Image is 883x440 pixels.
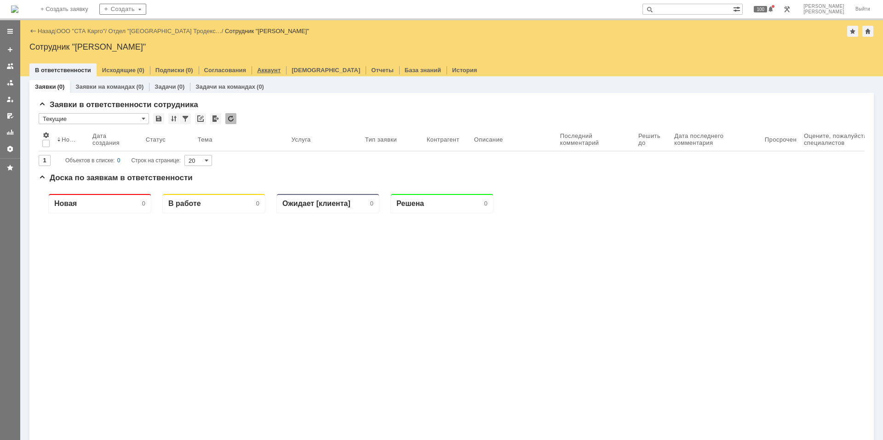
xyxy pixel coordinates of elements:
[358,13,385,22] div: Решена
[102,67,136,74] a: Исходящие
[733,4,742,13] span: Расширенный поиск
[474,136,504,143] div: Описание
[225,28,309,34] div: Сотрудник "[PERSON_NAME]"
[57,28,109,34] div: /
[847,26,858,37] div: Добавить в избранное
[55,27,56,34] div: |
[195,83,255,90] a: Задачи на командах
[3,42,17,57] a: Создать заявку
[195,113,206,124] div: Скопировать ссылку на список
[244,13,312,22] div: Ожидает [клиента]
[754,6,767,12] span: 100
[186,67,193,74] div: (0)
[3,75,17,90] a: Заявки в моей ответственности
[225,113,236,124] div: Обновлять список
[168,113,179,124] div: Сортировка...
[3,59,17,74] a: Заявки на командах
[781,4,792,15] a: Перейти в интерфейс администратора
[204,67,247,74] a: Согласования
[427,136,459,143] div: Контрагент
[361,128,423,151] th: Тип заявки
[75,83,135,90] a: Заявки на командах
[99,4,146,15] div: Создать
[194,128,288,151] th: Тема
[130,13,162,22] div: В работе
[405,67,441,74] a: База знаний
[92,132,131,146] div: Дата создания
[39,100,198,109] span: Заявки в ответственности сотрудника
[560,132,624,146] div: Последний комментарий
[142,128,194,151] th: Статус
[57,83,64,90] div: (0)
[803,4,844,9] span: [PERSON_NAME]
[11,6,18,13] img: logo
[257,67,281,74] a: Аккаунт
[62,136,78,143] div: Номер
[288,128,361,151] th: Услуга
[65,157,115,164] span: Объектов в списке:
[89,128,142,151] th: Дата создания
[371,67,394,74] a: Отчеты
[210,113,221,124] div: Экспорт списка
[39,173,193,182] span: Доска по заявкам в ответственности
[3,142,17,156] a: Настройки
[65,155,181,166] i: Строк на странице:
[180,113,191,124] div: Фильтрация...
[423,128,470,151] th: Контрагент
[155,67,184,74] a: Подписки
[38,28,55,34] a: Назад
[29,42,874,51] div: Сотрудник "[PERSON_NAME]"
[177,83,184,90] div: (0)
[136,83,143,90] div: (0)
[117,155,120,166] div: 0
[292,67,360,74] a: [DEMOGRAPHIC_DATA]
[11,6,18,13] a: Перейти на домашнюю страницу
[3,92,17,107] a: Мои заявки
[332,14,335,21] div: 0
[218,14,221,21] div: 0
[257,83,264,90] div: (0)
[153,113,164,124] div: Сохранить вид
[35,83,56,90] a: Заявки
[155,83,176,90] a: Задачи
[803,9,844,15] span: [PERSON_NAME]
[452,67,477,74] a: История
[3,125,17,140] a: Отчеты
[53,128,89,151] th: Номер
[109,28,222,34] a: Отдел "[GEOGRAPHIC_DATA] Тродекс…
[57,28,105,34] a: ООО "СТА Карго"
[365,136,399,143] div: Тип заявки
[146,136,166,143] div: Статус
[103,14,107,21] div: 0
[109,28,225,34] div: /
[137,67,144,74] div: (0)
[3,109,17,123] a: Мои согласования
[862,26,873,37] div: Сделать домашней страницей
[446,14,449,21] div: 0
[671,128,761,151] th: Дата последнего комментария
[35,67,91,74] a: В ответственности
[42,131,50,139] span: Настройки
[638,132,667,146] div: Решить до
[292,136,312,143] div: Услуга
[198,136,213,143] div: Тема
[674,132,750,146] div: Дата последнего комментария
[765,136,797,143] div: Просрочен
[16,13,38,22] div: Новая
